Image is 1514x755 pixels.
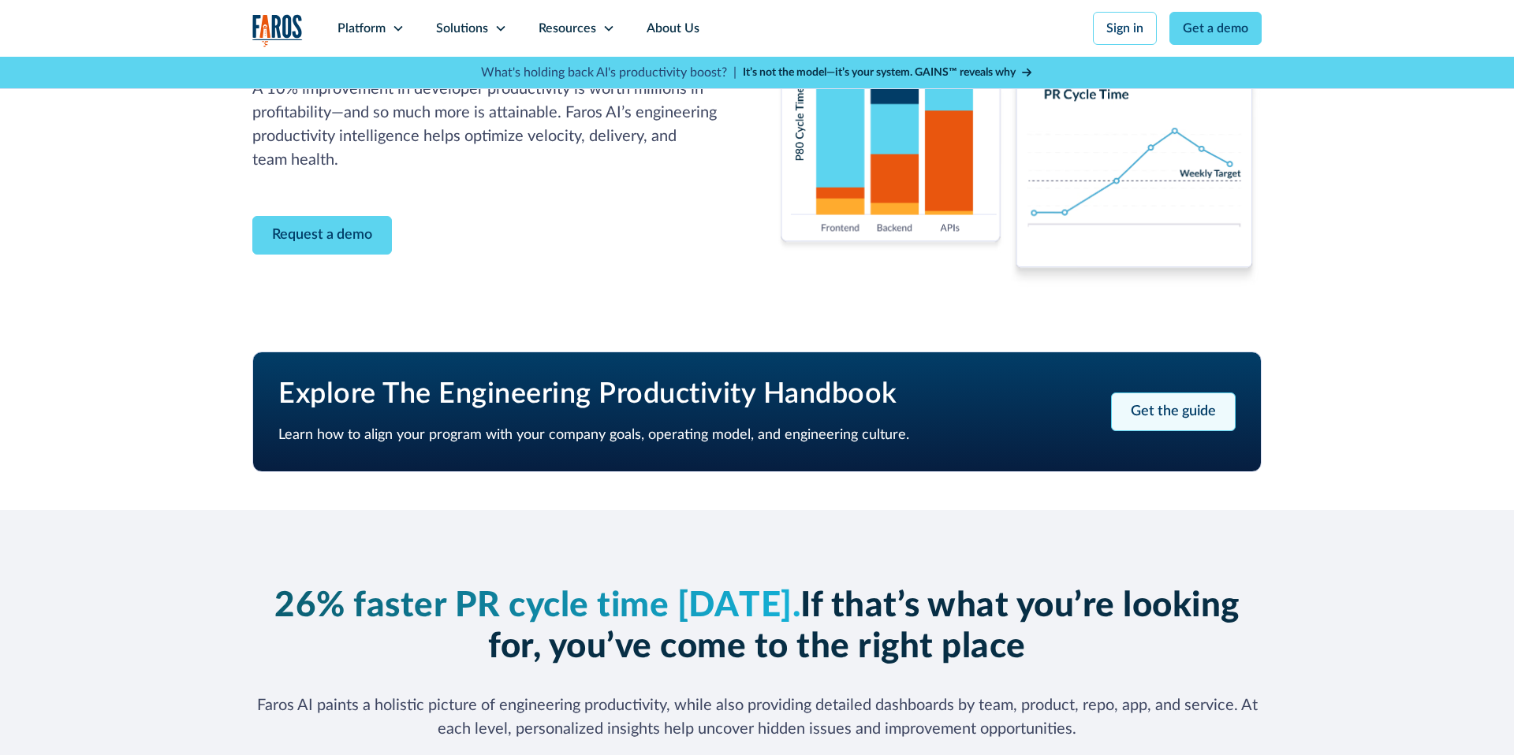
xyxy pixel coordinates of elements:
a: Contact Modal [252,216,392,255]
a: home [252,14,303,46]
p: Faros AI paints a holistic picture of engineering productivity, while also providing detailed das... [252,694,1262,741]
a: Get a demo [1169,12,1262,45]
span: 26% faster PR cycle time [DATE]. [274,589,800,623]
a: Sign in [1093,12,1157,45]
p: A 10% improvement in developer productivity is worth millions in profitability—and so much more i... [252,77,738,172]
strong: It’s not the model—it’s your system. GAINS™ reveals why [743,67,1016,78]
p: Learn how to align your program with your company goals, operating model, and engineering culture. [278,425,1035,446]
p: What's holding back AI's productivity boost? | [481,63,736,82]
div: Platform [337,19,386,38]
div: Resources [539,19,596,38]
div: Solutions [436,19,488,38]
a: Get the guide [1111,392,1236,431]
a: It’s not the model—it’s your system. GAINS™ reveals why [743,65,1033,81]
h2: Explore The Engineering Productivity Handbook [278,377,1035,411]
h3: If that’s what you’re looking for, you’ve come to the right place [252,586,1262,669]
img: Logo of the analytics and reporting company Faros. [252,14,303,46]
